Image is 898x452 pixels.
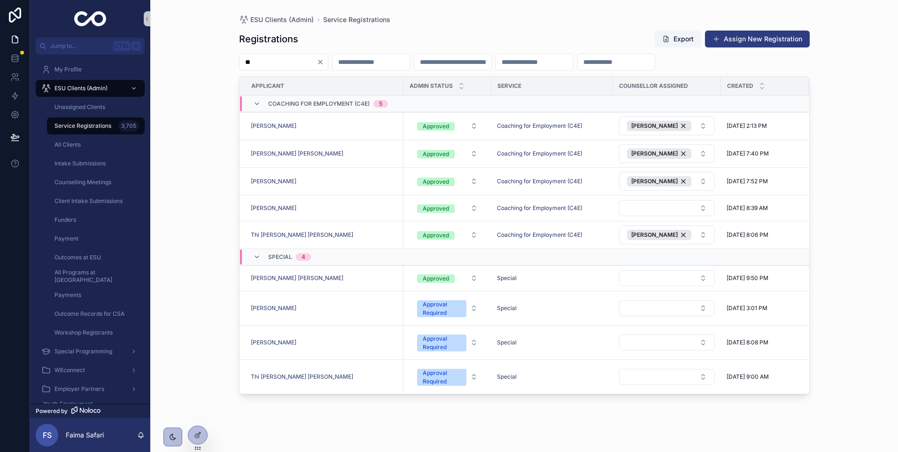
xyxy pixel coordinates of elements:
[423,204,449,213] div: Approved
[727,204,768,212] span: [DATE] 8:39 AM
[619,200,715,217] a: Select Button
[497,204,582,212] span: Coaching for Employment (C4E)
[423,178,449,186] div: Approved
[705,31,810,47] button: Assign New Registration
[619,226,715,244] button: Select Button
[36,61,145,78] a: My Profile
[250,15,314,24] span: ESU Clients (Admin)
[727,122,767,130] span: [DATE] 2:13 PM
[409,295,486,321] a: Select Button
[30,55,150,404] div: scrollable content
[497,274,607,282] a: Special
[619,144,715,164] a: Select Button
[627,230,691,240] button: Unselect 61
[727,122,803,130] a: [DATE] 2:13 PM
[409,172,486,190] a: Select Button
[727,339,768,346] span: [DATE] 8:08 PM
[727,304,767,312] span: [DATE] 3:01 PM
[497,150,582,157] span: Coaching for Employment (C4E)
[54,216,76,224] span: Funders
[47,99,145,116] a: Unassigned Clients
[54,291,81,299] span: Payments
[497,274,517,282] a: Special
[727,150,769,157] span: [DATE] 7:40 PM
[379,100,382,108] div: 5
[251,122,296,130] a: [PERSON_NAME]
[727,82,753,90] span: Created
[47,136,145,153] a: All Clients
[497,373,517,381] a: Special
[497,178,582,185] span: Coaching for Employment (C4E)
[54,235,78,242] span: Payment
[497,304,607,312] a: Special
[36,343,145,360] a: Special Programming
[497,304,517,312] a: Special
[423,300,461,317] div: Approval Required
[619,116,715,136] a: Select Button
[54,329,113,336] span: Workshop Registrants
[251,178,398,185] a: [PERSON_NAME]
[497,122,582,130] span: Coaching for Employment (C4E)
[619,172,715,191] button: Select Button
[251,122,398,130] a: [PERSON_NAME]
[627,176,691,187] button: Unselect 61
[251,150,343,157] a: [PERSON_NAME] [PERSON_NAME]
[409,364,486,390] a: Select Button
[497,231,582,239] a: Coaching for Employment (C4E)
[631,178,678,185] span: [PERSON_NAME]
[727,231,768,239] span: [DATE] 8:06 PM
[251,274,343,282] a: [PERSON_NAME] [PERSON_NAME]
[409,199,486,217] a: Select Button
[251,274,398,282] a: [PERSON_NAME] [PERSON_NAME]
[47,249,145,266] a: Outcomes at ESU
[727,178,768,185] span: [DATE] 7:52 PM
[423,122,449,131] div: Approved
[239,32,298,46] h1: Registrations
[619,300,715,316] button: Select Button
[727,204,803,212] a: [DATE] 8:39 AM
[251,304,296,312] a: [PERSON_NAME]
[251,178,296,185] span: [PERSON_NAME]
[317,58,328,66] button: Clear
[54,310,124,318] span: Outcome Records for CSA
[251,150,398,157] a: [PERSON_NAME] [PERSON_NAME]
[251,231,398,239] a: Thi [PERSON_NAME] [PERSON_NAME]
[497,339,607,346] a: Special
[36,38,145,55] button: Jump to...CtrlK
[47,193,145,210] a: Client Intake Submissions
[727,274,803,282] a: [DATE] 9:50 PM
[631,122,678,130] span: [PERSON_NAME]
[54,385,104,393] span: Employer Partners
[54,66,82,73] span: My Profile
[619,225,715,245] a: Select Button
[423,369,461,386] div: Approval Required
[114,41,131,51] span: Ctrl
[36,399,145,416] a: Youth Employment Connections
[619,369,715,385] button: Select Button
[47,117,145,134] a: Service Registrations3,705
[54,160,106,167] span: Intake Submissions
[619,335,715,351] button: Select Button
[251,231,353,239] a: Thi [PERSON_NAME] [PERSON_NAME]
[302,253,305,261] div: 4
[423,335,461,351] div: Approval Required
[54,141,81,148] span: All Clients
[66,430,104,440] p: Faima Safari
[54,197,123,205] span: Client Intake Submissions
[410,82,453,90] span: Admin Status
[497,204,607,212] a: Coaching for Employment (C4E)
[410,145,485,162] button: Select Button
[47,324,145,341] a: Workshop Registrants
[727,339,803,346] a: [DATE] 8:08 PM
[251,304,398,312] a: [PERSON_NAME]
[409,117,486,135] a: Select Button
[323,15,390,24] a: Service Registrations
[423,231,449,240] div: Approved
[409,226,486,244] a: Select Button
[47,174,145,191] a: Counselling Meetings
[631,231,678,239] span: [PERSON_NAME]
